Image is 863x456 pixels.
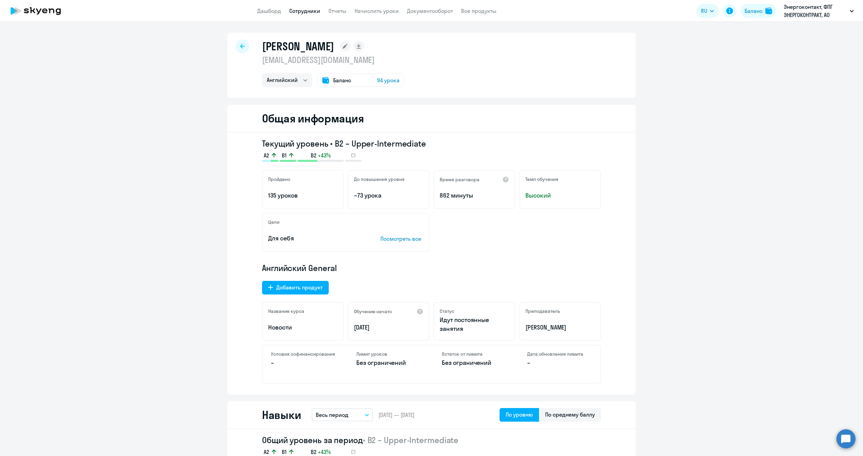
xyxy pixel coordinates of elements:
[262,435,601,445] h2: Общий уровень за период
[268,219,279,225] h5: Цели
[780,3,857,19] button: Энергоконтакт, ФПГ ЭНЕРГОКОНТРАКТ, АО
[527,358,592,367] p: –
[271,351,336,357] h4: Условия софинансирования
[316,411,348,419] p: Весь период
[262,408,301,422] h2: Навыки
[784,3,847,19] p: Энергоконтакт, ФПГ ЭНЕРГОКОНТРАКТ, АО
[318,448,331,456] span: +43%
[282,152,287,159] span: B1
[701,7,707,15] span: RU
[525,191,595,200] span: Высокий
[262,138,601,149] h3: Текущий уровень • B2 – Upper-Intermediate
[461,7,496,14] a: Все продукты
[740,4,776,18] button: Балансbalance
[351,152,356,159] span: C1
[262,263,337,273] span: Английский General
[268,308,304,314] h5: Название курса
[440,176,479,183] h5: Время разговора
[765,7,772,14] img: balance
[328,7,346,14] a: Отчеты
[442,358,507,367] p: Без ограничений
[289,7,320,14] a: Сотрудники
[696,4,719,18] button: RU
[282,448,287,456] span: B1
[311,448,316,456] span: B2
[527,351,592,357] h4: Дата обновления лимита
[440,191,509,200] p: 862 минуты
[354,308,392,315] h5: Обучение начато
[378,411,414,419] span: [DATE] — [DATE]
[312,408,373,421] button: Весь период
[440,308,454,314] h5: Статус
[333,76,351,84] span: Баланс
[262,54,404,65] p: [EMAIL_ADDRESS][DOMAIN_NAME]
[525,308,560,314] h5: Преподаватель
[363,435,459,445] span: • B2 – Upper-Intermediate
[276,283,323,291] div: Добавить продукт
[356,358,421,367] p: Без ограничений
[380,235,423,243] p: Посмотреть все
[506,410,533,419] div: По уровню
[745,7,763,15] div: Баланс
[355,7,399,14] a: Начислить уроки
[262,39,334,53] h1: [PERSON_NAME]
[262,281,329,294] button: Добавить продукт
[268,323,338,332] p: Новости
[268,191,338,200] p: 135 уроков
[318,152,331,159] span: +43%
[354,323,423,332] p: [DATE]
[407,7,453,14] a: Документооборот
[377,76,400,84] span: 94 урока
[311,152,316,159] span: B2
[356,351,421,357] h4: Лимит уроков
[257,7,281,14] a: Дашборд
[354,191,423,200] p: ~73 урока
[525,176,558,182] h5: Темп обучения
[351,448,356,456] span: C1
[442,351,507,357] h4: Остаток от лимита
[354,176,405,182] h5: До повышения уровня
[545,410,595,419] div: По среднему баллу
[264,448,269,456] span: A2
[525,323,595,332] p: [PERSON_NAME]
[268,176,290,182] h5: Пройдено
[271,358,336,367] p: –
[262,112,364,125] h2: Общая информация
[440,316,509,333] p: Идут постоянные занятия
[264,152,269,159] span: A2
[268,234,359,243] p: Для себя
